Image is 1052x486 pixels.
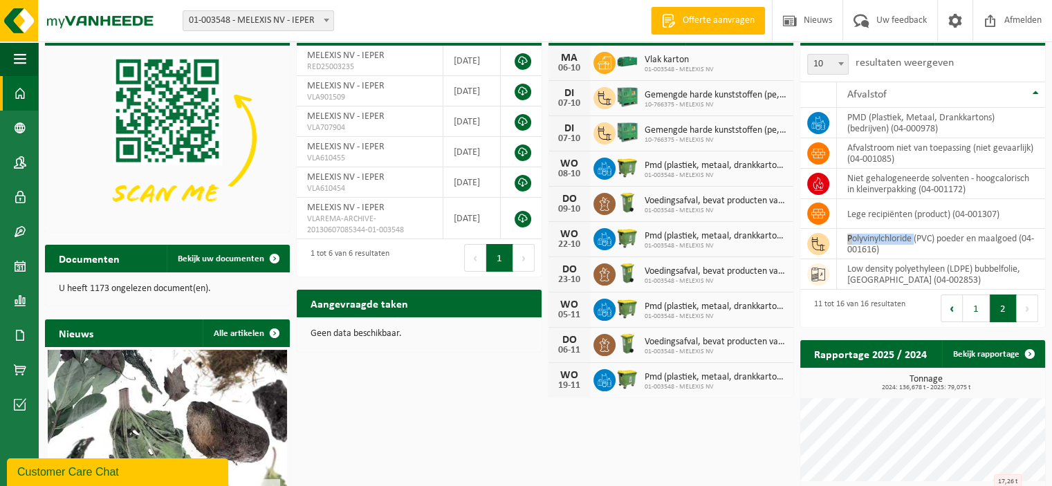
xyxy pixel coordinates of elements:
[555,346,583,355] div: 06-11
[616,226,639,250] img: WB-1100-HPE-GN-50
[645,101,786,109] span: 10-766375 - MELEXIS NV
[7,456,231,486] iframe: chat widget
[616,50,639,73] img: HK-XZ-20-GN-00
[808,55,848,74] span: 10
[645,242,786,250] span: 01-003548 - MELEXIS NV
[645,160,786,171] span: Pmd (plastiek, metaal, drankkartons) (bedrijven)
[942,340,1044,368] a: Bekijk rapportage
[616,261,639,285] img: WB-0140-HPE-GN-50
[837,259,1045,290] td: low density polyethyleen (LDPE) bubbelfolie, [GEOGRAPHIC_DATA] (04-002853)
[807,375,1045,391] h3: Tonnage
[555,169,583,179] div: 08-10
[645,66,714,74] span: 01-003548 - MELEXIS NV
[645,196,786,207] span: Voedingsafval, bevat producten van dierlijke oorsprong, onverpakt, categorie 3
[443,137,501,167] td: [DATE]
[555,134,583,144] div: 07-10
[645,372,786,383] span: Pmd (plastiek, metaal, drankkartons) (bedrijven)
[307,142,385,152] span: MELEXIS NV - IEPER
[800,340,941,367] h2: Rapportage 2025 / 2024
[307,92,432,103] span: VLA901509
[443,76,501,106] td: [DATE]
[307,153,432,164] span: VLA610455
[443,167,501,198] td: [DATE]
[45,319,107,346] h2: Nieuws
[59,284,276,294] p: U heeft 1173 ongelezen document(en).
[616,332,639,355] img: WB-0140-HPE-GN-50
[555,335,583,346] div: DO
[963,295,990,322] button: 1
[616,156,639,179] img: WB-1100-HPE-GN-50
[616,367,639,391] img: WB-1100-HPE-GN-50
[645,312,786,321] span: 01-003548 - MELEXIS NV
[645,231,786,242] span: Pmd (plastiek, metaal, drankkartons) (bedrijven)
[555,123,583,134] div: DI
[847,89,887,100] span: Afvalstof
[203,319,288,347] a: Alle artikelen
[555,205,583,214] div: 09-10
[307,81,385,91] span: MELEXIS NV - IEPER
[555,64,583,73] div: 06-10
[837,138,1045,169] td: afvalstroom niet van toepassing (niet gevaarlijk) (04-001085)
[183,10,334,31] span: 01-003548 - MELEXIS NV - IEPER
[307,183,432,194] span: VLA610454
[555,158,583,169] div: WO
[1017,295,1038,322] button: Next
[183,11,333,30] span: 01-003548 - MELEXIS NV - IEPER
[807,293,905,324] div: 11 tot 16 van 16 resultaten
[555,370,583,381] div: WO
[616,120,639,144] img: PB-HB-1400-HPE-GN-01
[555,88,583,99] div: DI
[443,106,501,137] td: [DATE]
[837,108,1045,138] td: PMD (Plastiek, Metaal, Drankkartons) (bedrijven) (04-000978)
[555,53,583,64] div: MA
[645,55,714,66] span: Vlak karton
[307,122,432,133] span: VLA707904
[307,111,385,122] span: MELEXIS NV - IEPER
[307,62,432,73] span: RED25003235
[645,90,786,101] span: Gemengde harde kunststoffen (pe, pp en pvc), recycleerbaar (industrieel)
[167,245,288,272] a: Bekijk uw documenten
[837,199,1045,229] td: lege recipiënten (product) (04-001307)
[645,266,786,277] span: Voedingsafval, bevat producten van dierlijke oorsprong, onverpakt, categorie 3
[651,7,765,35] a: Offerte aanvragen
[856,57,954,68] label: resultaten weergeven
[941,295,963,322] button: Previous
[807,384,1045,391] span: 2024: 136,678 t - 2025: 79,075 t
[645,383,786,391] span: 01-003548 - MELEXIS NV
[307,203,385,213] span: MELEXIS NV - IEPER
[45,46,290,230] img: Download de VHEPlus App
[555,99,583,109] div: 07-10
[513,244,535,272] button: Next
[645,301,786,312] span: Pmd (plastiek, metaal, drankkartons) (bedrijven)
[616,85,639,109] img: PB-HB-1400-HPE-GN-01
[645,136,786,144] span: 10-766375 - MELEXIS NV
[464,244,486,272] button: Previous
[555,310,583,320] div: 05-11
[837,229,1045,259] td: polyvinylchloride (PVC) poeder en maalgoed (04-001616)
[45,245,133,272] h2: Documenten
[616,191,639,214] img: WB-0140-HPE-GN-50
[645,277,786,286] span: 01-003548 - MELEXIS NV
[645,171,786,180] span: 01-003548 - MELEXIS NV
[837,169,1045,199] td: niet gehalogeneerde solventen - hoogcalorisch in kleinverpakking (04-001172)
[307,214,432,236] span: VLAREMA-ARCHIVE-20130607085344-01-003548
[443,46,501,76] td: [DATE]
[555,194,583,205] div: DO
[555,381,583,391] div: 19-11
[555,229,583,240] div: WO
[443,198,501,239] td: [DATE]
[307,172,385,183] span: MELEXIS NV - IEPER
[311,329,528,339] p: Geen data beschikbaar.
[307,50,385,61] span: MELEXIS NV - IEPER
[555,264,583,275] div: DO
[304,243,389,273] div: 1 tot 6 van 6 resultaten
[645,337,786,348] span: Voedingsafval, bevat producten van dierlijke oorsprong, onverpakt, categorie 3
[645,125,786,136] span: Gemengde harde kunststoffen (pe, pp en pvc), recycleerbaar (industrieel)
[178,254,264,263] span: Bekijk uw documenten
[645,348,786,356] span: 01-003548 - MELEXIS NV
[486,244,513,272] button: 1
[555,240,583,250] div: 22-10
[679,14,758,28] span: Offerte aanvragen
[645,207,786,215] span: 01-003548 - MELEXIS NV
